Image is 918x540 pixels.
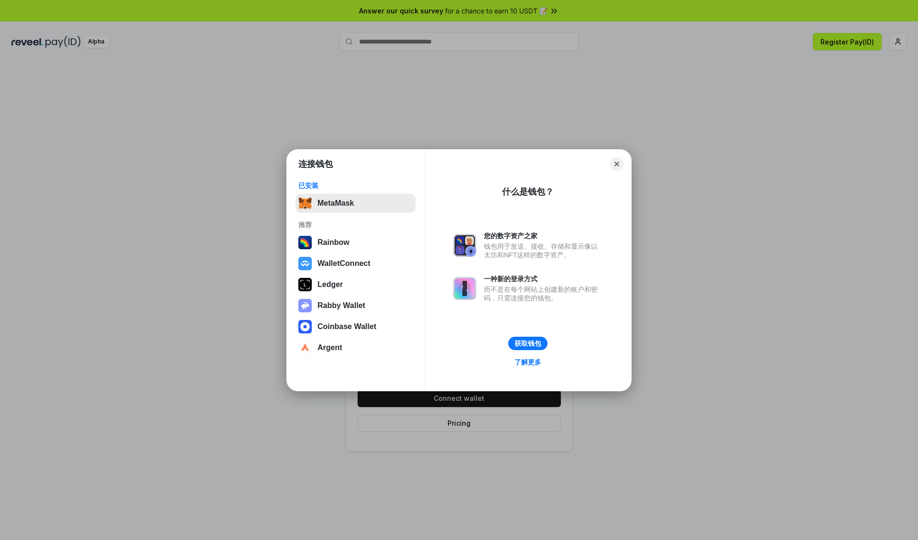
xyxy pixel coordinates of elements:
[502,186,554,198] div: 什么是钱包？
[317,301,365,310] div: Rabby Wallet
[298,181,413,190] div: 已安装
[453,234,476,257] img: svg+xml,%3Csvg%20xmlns%3D%22http%3A%2F%2Fwww.w3.org%2F2000%2Fsvg%22%20fill%3D%22none%22%20viewBox...
[295,194,415,213] button: MetaMask
[298,158,333,170] h1: 连接钱包
[298,236,312,249] img: svg+xml,%3Csvg%20width%3D%22120%22%20height%3D%22120%22%20viewBox%3D%220%200%20120%20120%22%20fil...
[484,285,602,302] div: 而不是在每个网站上创建新的账户和密码，只需连接您的钱包。
[317,238,350,247] div: Rainbow
[298,299,312,312] img: svg+xml,%3Csvg%20xmlns%3D%22http%3A%2F%2Fwww.w3.org%2F2000%2Fsvg%22%20fill%3D%22none%22%20viewBox...
[317,280,343,289] div: Ledger
[298,341,312,354] img: svg+xml,%3Csvg%20width%3D%2228%22%20height%3D%2228%22%20viewBox%3D%220%200%2028%2028%22%20fill%3D...
[610,157,623,171] button: Close
[298,220,413,229] div: 推荐
[317,343,342,352] div: Argent
[514,339,541,348] div: 获取钱包
[295,254,415,273] button: WalletConnect
[484,231,602,240] div: 您的数字资产之家
[295,317,415,336] button: Coinbase Wallet
[298,278,312,291] img: svg+xml,%3Csvg%20xmlns%3D%22http%3A%2F%2Fwww.w3.org%2F2000%2Fsvg%22%20width%3D%2228%22%20height%3...
[295,233,415,252] button: Rainbow
[317,199,354,208] div: MetaMask
[508,337,547,350] button: 获取钱包
[484,275,602,283] div: 一种新的登录方式
[298,197,312,210] img: svg+xml,%3Csvg%20fill%3D%22none%22%20height%3D%2233%22%20viewBox%3D%220%200%2035%2033%22%20width%...
[295,296,415,315] button: Rabby Wallet
[453,277,476,300] img: svg+xml,%3Csvg%20xmlns%3D%22http%3A%2F%2Fwww.w3.org%2F2000%2Fsvg%22%20fill%3D%22none%22%20viewBox...
[298,320,312,333] img: svg+xml,%3Csvg%20width%3D%2228%22%20height%3D%2228%22%20viewBox%3D%220%200%2028%2028%22%20fill%3D...
[317,259,371,268] div: WalletConnect
[317,322,376,331] div: Coinbase Wallet
[509,356,547,368] a: 了解更多
[514,358,541,366] div: 了解更多
[484,242,602,259] div: 钱包用于发送、接收、存储和显示像以太坊和NFT这样的数字资产。
[295,338,415,357] button: Argent
[298,257,312,270] img: svg+xml,%3Csvg%20width%3D%2228%22%20height%3D%2228%22%20viewBox%3D%220%200%2028%2028%22%20fill%3D...
[295,275,415,294] button: Ledger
